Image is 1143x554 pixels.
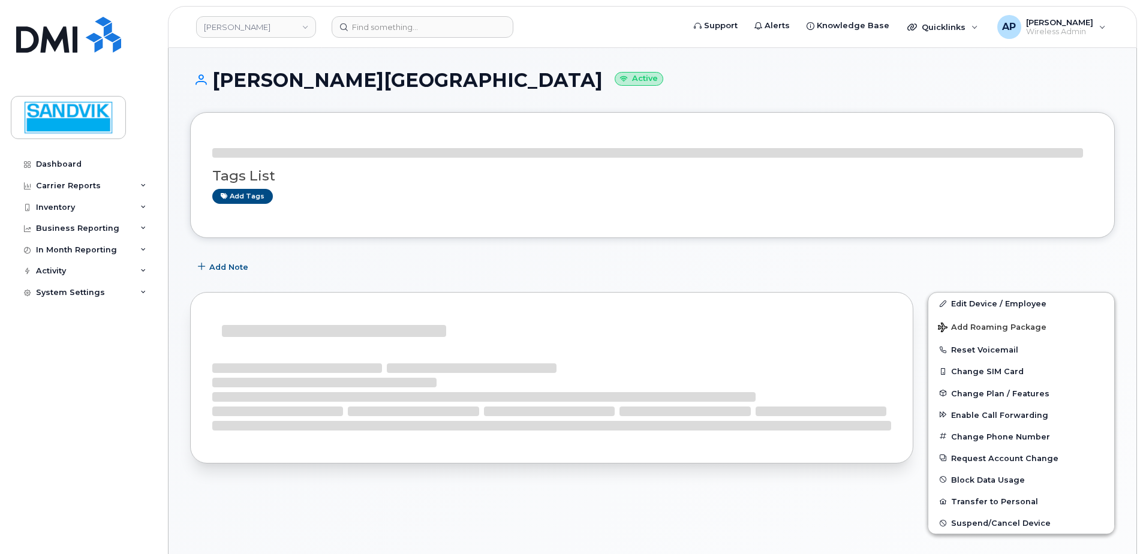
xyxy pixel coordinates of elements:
[209,261,248,273] span: Add Note
[928,360,1114,382] button: Change SIM Card
[938,323,1046,334] span: Add Roaming Package
[190,70,1115,91] h1: [PERSON_NAME][GEOGRAPHIC_DATA]
[928,426,1114,447] button: Change Phone Number
[212,168,1093,183] h3: Tags List
[928,469,1114,490] button: Block Data Usage
[928,404,1114,426] button: Enable Call Forwarding
[928,490,1114,512] button: Transfer to Personal
[928,293,1114,314] a: Edit Device / Employee
[928,447,1114,469] button: Request Account Change
[951,519,1051,528] span: Suspend/Cancel Device
[951,410,1048,419] span: Enable Call Forwarding
[212,189,273,204] a: Add tags
[951,389,1049,398] span: Change Plan / Features
[190,256,258,278] button: Add Note
[928,339,1114,360] button: Reset Voicemail
[928,383,1114,404] button: Change Plan / Features
[928,512,1114,534] button: Suspend/Cancel Device
[928,314,1114,339] button: Add Roaming Package
[615,72,663,86] small: Active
